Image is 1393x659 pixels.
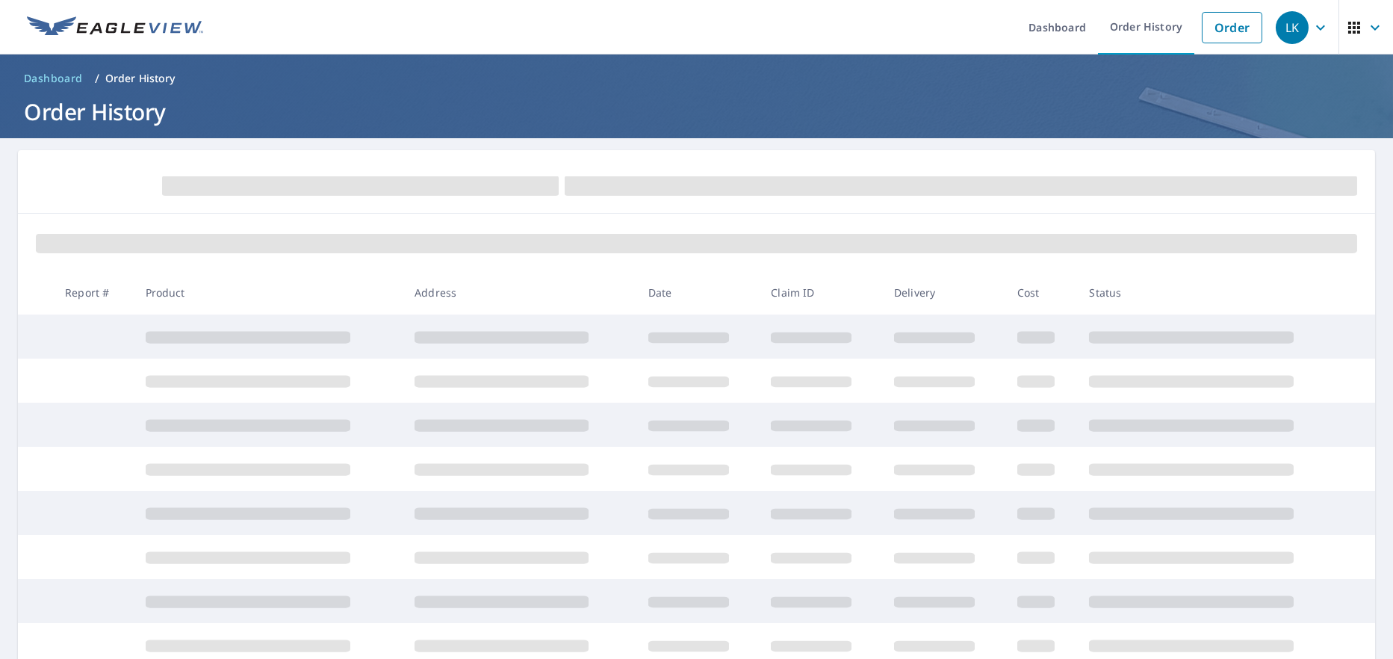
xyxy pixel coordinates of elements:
[27,16,203,39] img: EV Logo
[105,71,176,86] p: Order History
[18,66,89,90] a: Dashboard
[95,69,99,87] li: /
[1005,270,1078,315] th: Cost
[759,270,882,315] th: Claim ID
[18,96,1375,127] h1: Order History
[24,71,83,86] span: Dashboard
[1202,12,1262,43] a: Order
[1077,270,1347,315] th: Status
[18,66,1375,90] nav: breadcrumb
[134,270,403,315] th: Product
[882,270,1005,315] th: Delivery
[1276,11,1309,44] div: LK
[636,270,760,315] th: Date
[53,270,133,315] th: Report #
[403,270,636,315] th: Address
